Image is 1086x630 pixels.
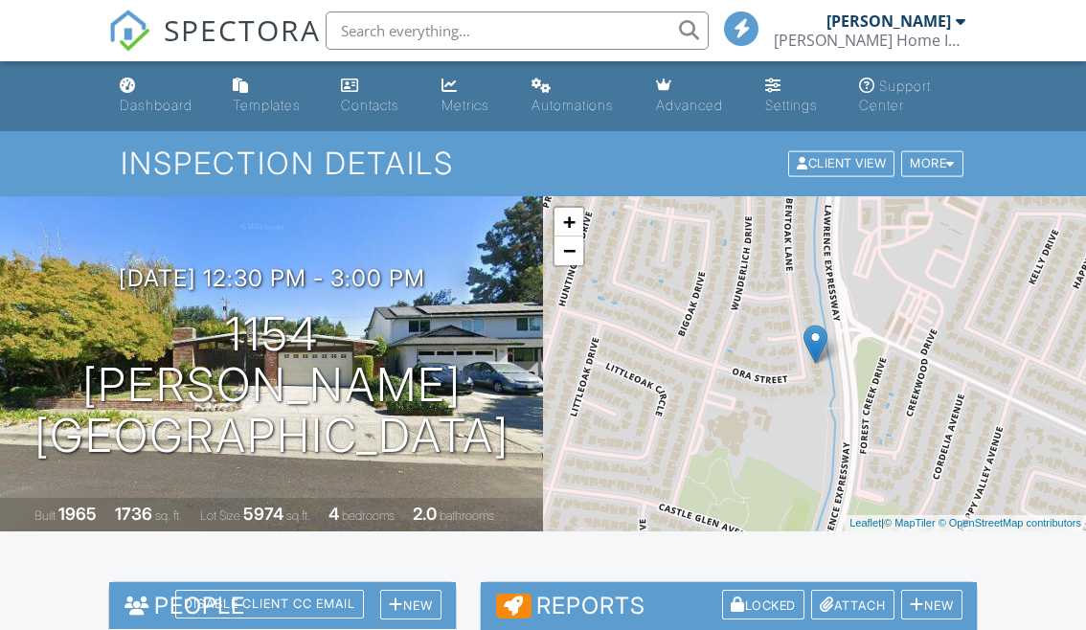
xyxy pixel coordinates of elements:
[109,582,456,629] h3: People
[826,11,951,31] div: [PERSON_NAME]
[722,590,804,619] div: Locked
[765,97,818,113] div: Settings
[155,508,182,523] span: sq. ft.
[656,97,723,113] div: Advanced
[380,590,441,619] div: New
[121,146,965,180] h1: Inspection Details
[648,69,742,124] a: Advanced
[115,504,152,524] div: 1736
[175,590,364,619] div: Disable Client CC Email
[440,508,494,523] span: bathrooms
[554,208,583,236] a: Zoom in
[786,155,899,169] a: Client View
[532,97,614,113] div: Automations
[758,69,836,124] a: Settings
[788,151,894,177] div: Client View
[119,265,425,291] h3: [DATE] 12:30 pm - 3:00 pm
[328,504,339,524] div: 4
[939,517,1081,529] a: © OpenStreetMap contributors
[859,78,931,113] div: Support Center
[164,10,321,50] span: SPECTORA
[434,69,509,124] a: Metrics
[34,508,56,523] span: Built
[333,69,419,124] a: Contacts
[108,26,321,66] a: SPECTORA
[243,504,283,524] div: 5974
[849,517,881,529] a: Leaflet
[342,508,395,523] span: bedrooms
[901,590,962,619] div: New
[774,31,965,50] div: Thompson Home Inspection Inc.
[120,97,192,113] div: Dashboard
[413,504,437,524] div: 2.0
[901,151,963,177] div: More
[524,69,633,124] a: Automations (Basic)
[200,508,240,523] span: Lot Size
[341,97,399,113] div: Contacts
[31,309,512,461] h1: 1154 [PERSON_NAME] [GEOGRAPHIC_DATA]
[286,508,310,523] span: sq.ft.
[326,11,709,50] input: Search everything...
[225,69,318,124] a: Templates
[108,10,150,52] img: The Best Home Inspection Software - Spectora
[811,590,894,619] div: Attach
[554,236,583,265] a: Zoom out
[851,69,973,124] a: Support Center
[233,97,301,113] div: Templates
[884,517,936,529] a: © MapTiler
[441,97,489,113] div: Metrics
[58,504,97,524] div: 1965
[481,582,976,630] h3: Reports
[112,69,209,124] a: Dashboard
[845,515,1086,531] div: |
